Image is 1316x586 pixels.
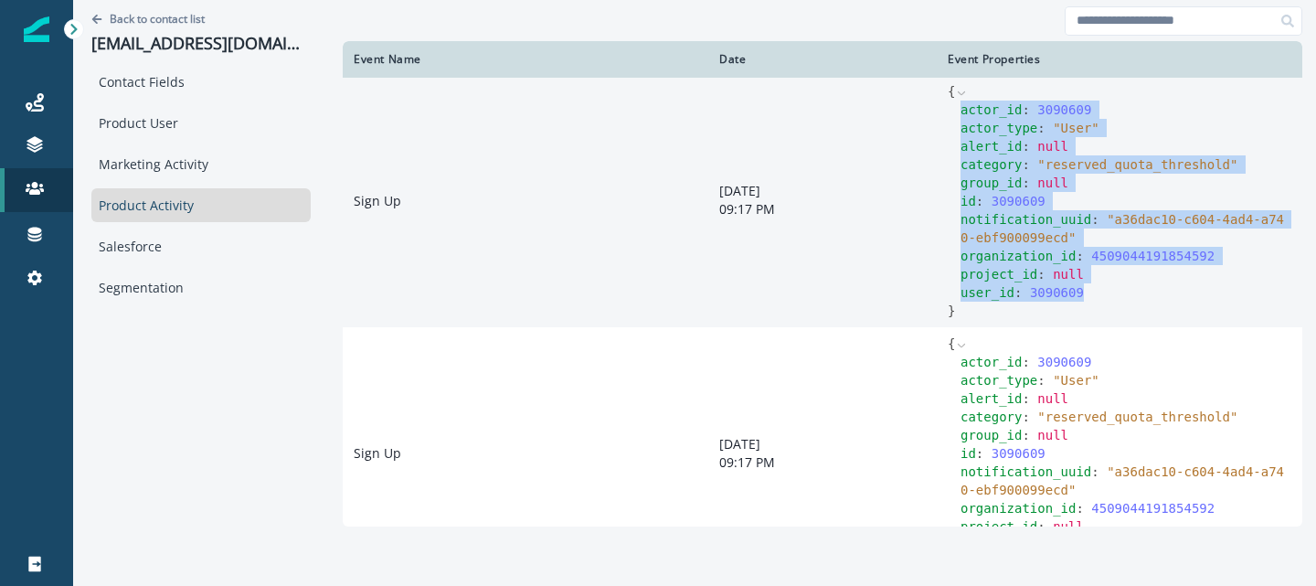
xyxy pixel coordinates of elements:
td: Sign Up [343,74,708,327]
div: : [960,247,1291,265]
p: [EMAIL_ADDRESS][DOMAIN_NAME] [91,34,311,54]
div: : [960,192,1291,210]
div: Product Activity [91,188,311,222]
span: user_id [960,285,1014,300]
span: category [960,410,1022,424]
span: alert_id [960,391,1022,406]
span: " reserved_quota_threshold " [1037,410,1237,424]
span: organization_id [960,249,1076,263]
span: notification_uuid [960,212,1091,227]
span: 3090609 [992,446,1045,461]
p: Back to contact list [110,11,205,27]
img: Inflection [24,16,49,42]
p: 09:17 PM [719,453,926,472]
div: : [960,283,1291,302]
span: null [1037,139,1068,154]
span: 3090609 [1037,102,1091,117]
div: : [960,517,1291,536]
div: : [960,155,1291,174]
div: : [960,210,1291,247]
p: [DATE] [719,182,926,200]
span: project_id [960,519,1037,534]
span: " a36dac10-c604-4ad4-a740-ebf900099ecd " [960,212,1284,245]
span: 3090609 [992,194,1045,208]
div: : [960,371,1291,389]
span: } [948,304,955,318]
div: Date [719,52,926,67]
span: organization_id [960,501,1076,516]
div: : [960,174,1291,192]
span: " a36dac10-c604-4ad4-a740-ebf900099ecd " [960,464,1284,497]
span: 4509044191854592 [1091,249,1215,263]
span: actor_type [960,373,1037,388]
span: actor_id [960,355,1022,369]
span: null [1053,267,1084,282]
div: Segmentation [91,271,311,304]
div: : [960,389,1291,408]
div: : [960,408,1291,426]
span: " reserved_quota_threshold " [1037,157,1237,172]
td: Sign Up [343,327,708,580]
span: id [960,446,976,461]
span: 4509044191854592 [1091,501,1215,516]
div: Event Name [354,52,697,67]
span: { [948,84,955,99]
div: : [960,426,1291,444]
span: project_id [960,267,1037,282]
div: : [960,119,1291,137]
div: Salesforce [91,229,311,263]
div: Product User [91,106,311,140]
div: : [960,265,1291,283]
div: : [960,137,1291,155]
div: : [960,101,1291,119]
span: category [960,157,1022,172]
span: actor_type [960,121,1037,135]
p: [DATE] [719,435,926,453]
span: null [1037,176,1068,190]
span: group_id [960,176,1022,190]
span: " User " [1053,373,1099,388]
span: notification_uuid [960,464,1091,479]
div: : [960,463,1291,499]
span: id [960,194,976,208]
span: 3090609 [1037,355,1091,369]
span: null [1037,391,1068,406]
div: : [960,444,1291,463]
div: Marketing Activity [91,147,311,181]
span: null [1053,519,1084,534]
button: Go back [91,11,205,27]
div: : [960,353,1291,371]
span: { [948,336,955,351]
span: 3090609 [1030,285,1084,300]
span: group_id [960,428,1022,442]
p: 09:17 PM [719,200,926,218]
div: Event Properties [948,52,1291,67]
div: : [960,499,1291,517]
span: null [1037,428,1068,442]
span: actor_id [960,102,1022,117]
div: Contact Fields [91,65,311,99]
span: " User " [1053,121,1099,135]
span: alert_id [960,139,1022,154]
